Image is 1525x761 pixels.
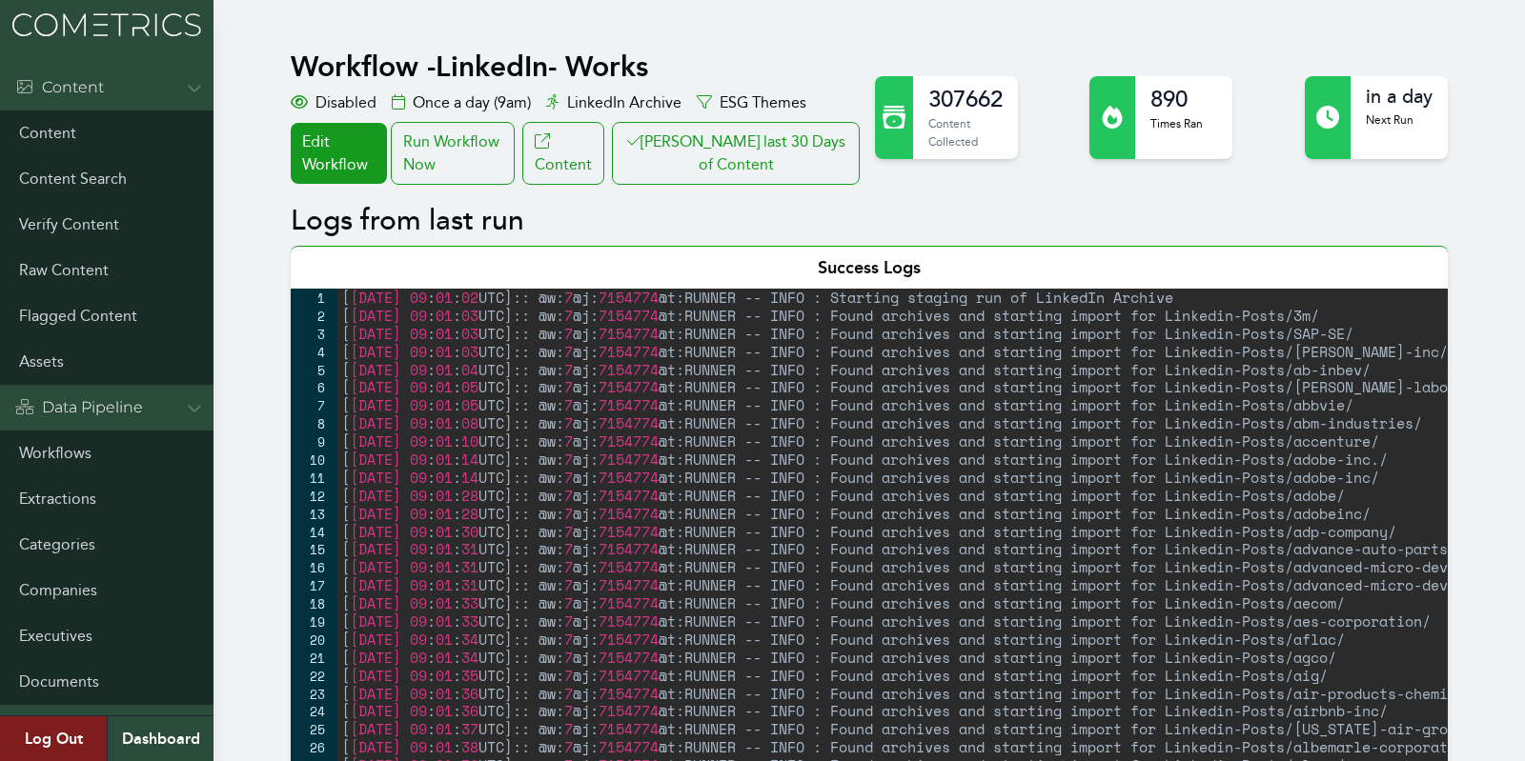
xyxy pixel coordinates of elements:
div: 9 [291,432,337,451]
div: Data Pipeline [15,396,143,419]
div: 24 [291,702,337,720]
div: 4 [291,343,337,361]
div: Disabled [291,91,376,114]
div: 3 [291,325,337,343]
div: 7 [291,396,337,414]
a: Content [522,122,604,185]
h2: in a day [1366,84,1433,110]
a: Dashboard [107,716,213,761]
div: 25 [291,720,337,738]
div: Run Workflow Now [391,122,515,185]
p: Content Collected [928,114,1003,151]
h2: 890 [1150,84,1203,114]
div: 2 [291,307,337,325]
div: 23 [291,685,337,703]
div: ESG Themes [697,91,806,114]
p: Next Run [1366,110,1433,130]
h2: 307662 [928,84,1003,114]
div: 12 [291,487,337,505]
div: 18 [291,594,337,612]
p: Times Ran [1150,114,1203,133]
div: 6 [291,378,337,396]
div: Content [15,76,104,99]
div: Once a day (9am) [392,91,531,114]
div: 16 [291,558,337,576]
div: 15 [291,540,337,558]
a: Edit Workflow [291,123,386,184]
div: 14 [291,523,337,541]
h1: Workflow - LinkedIn- Works [291,50,864,84]
div: 21 [291,649,337,667]
div: 19 [291,612,337,631]
div: Success Logs [291,246,1447,289]
div: 13 [291,505,337,523]
div: LinkedIn Archive [546,91,681,114]
div: 11 [291,469,337,487]
div: 26 [291,738,337,756]
div: 20 [291,631,337,649]
div: 1 [291,289,337,307]
div: 22 [291,667,337,685]
button: [PERSON_NAME] last 30 Days of Content [612,122,860,185]
div: 5 [291,361,337,379]
div: 17 [291,576,337,594]
div: 10 [291,451,337,469]
h2: Logs from last run [291,204,1447,238]
div: 8 [291,414,337,432]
